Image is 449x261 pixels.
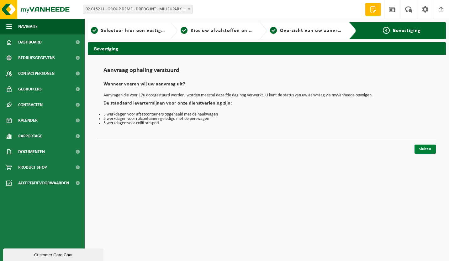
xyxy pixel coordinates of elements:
span: Documenten [18,144,45,160]
span: Gebruikers [18,81,42,97]
h2: Bevestiging [88,42,446,54]
span: Selecteer hier een vestiging [101,28,169,33]
span: 2 [181,27,188,34]
li: 3 werkdagen voor afzetcontainers opgehaald met de haakwagen [103,112,430,117]
a: 3Overzicht van uw aanvraag [270,27,344,34]
span: Contactpersonen [18,66,55,81]
span: Navigatie [18,19,38,34]
span: 4 [383,27,390,34]
span: Rapportage [18,128,42,144]
span: Product Shop [18,160,47,175]
li: 5 werkdagen voor collitransport [103,121,430,125]
h1: Aanvraag ophaling verstuurd [103,67,430,77]
span: Bedrijfsgegevens [18,50,55,66]
a: 2Kies uw afvalstoffen en recipiënten [181,27,255,34]
h2: De standaard levertermijnen voor onze dienstverlening zijn: [103,101,430,109]
span: 1 [91,27,98,34]
span: 3 [270,27,277,34]
h2: Wanneer voeren wij uw aanvraag uit? [103,82,430,90]
span: Acceptatievoorwaarden [18,175,69,191]
span: Contracten [18,97,43,113]
a: Sluiten [415,145,436,154]
span: Kalender [18,113,38,128]
p: Aanvragen die voor 17u doorgestuurd worden, worden meestal dezelfde dag nog verwerkt. U kunt de s... [103,93,430,98]
span: Bevestiging [393,28,421,33]
li: 5 werkdagen voor rolcontainers geledigd met de perswagen [103,117,430,121]
iframe: chat widget [3,247,105,261]
a: 1Selecteer hier een vestiging [91,27,165,34]
span: Kies uw afvalstoffen en recipiënten [191,28,277,33]
span: Dashboard [18,34,42,50]
span: 02-015211 - GROUP DEME - DREDG INT - MILIEUPARK - ZWIJNDRECHT [83,5,192,14]
span: Overzicht van uw aanvraag [280,28,346,33]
